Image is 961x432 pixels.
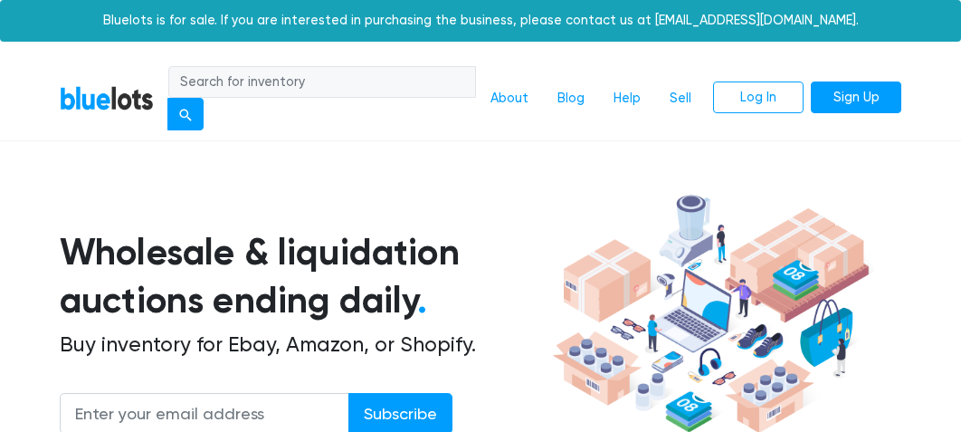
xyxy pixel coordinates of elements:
[168,66,476,99] input: Search for inventory
[417,278,427,322] span: .
[713,82,804,114] a: Log In
[60,228,547,324] h1: Wholesale & liquidation auctions ending daily
[599,82,655,116] a: Help
[476,82,543,116] a: About
[655,82,706,116] a: Sell
[60,85,154,111] a: BlueLots
[60,332,547,358] h2: Buy inventory for Ebay, Amazon, or Shopify.
[811,82,901,114] a: Sign Up
[543,82,599,116] a: Blog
